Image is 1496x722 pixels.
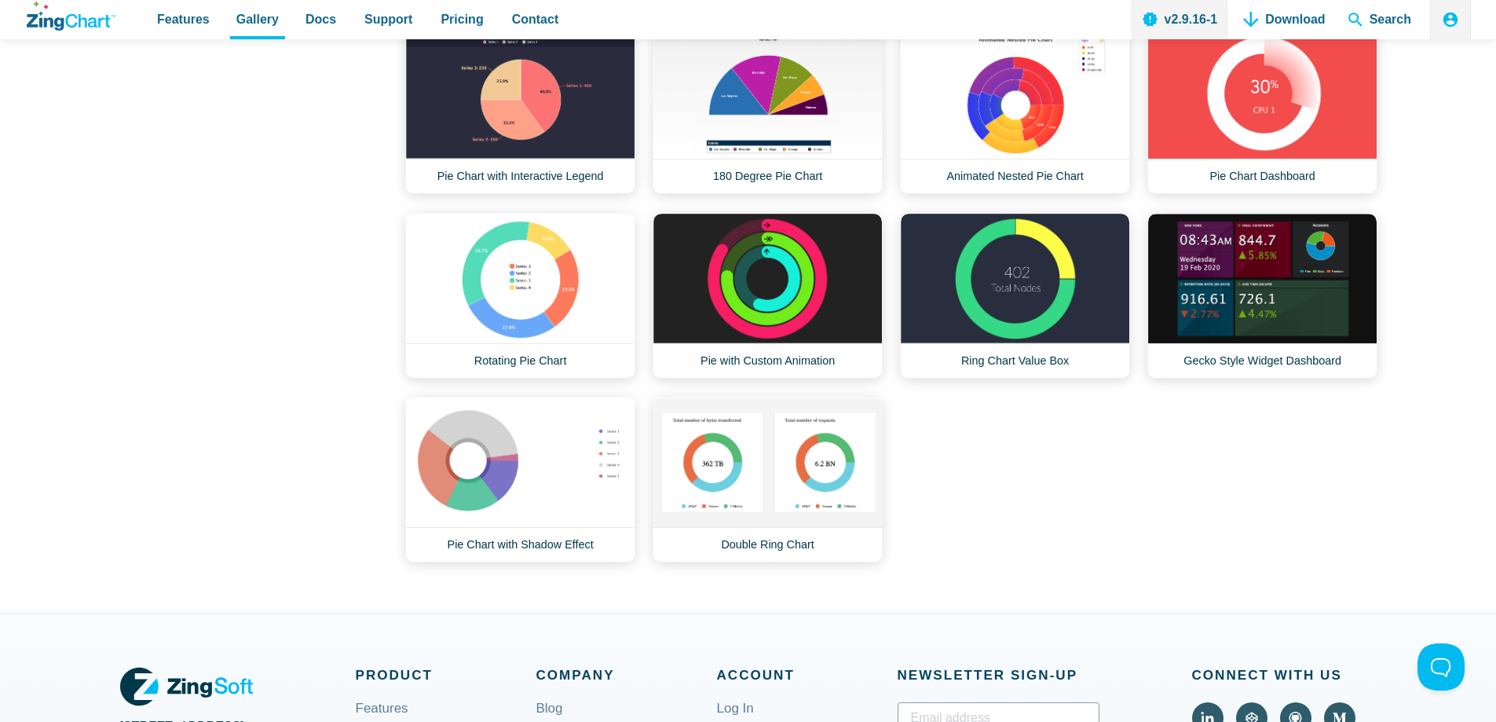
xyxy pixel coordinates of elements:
a: Ring Chart Value Box [900,213,1130,379]
span: Contact [512,9,559,30]
span: Connect With Us [1192,664,1377,687]
a: Pie Chart with Shadow Effect [405,397,635,563]
span: Docs [305,9,336,30]
span: Features [157,9,210,30]
a: ZingChart Logo. Click to return to the homepage [27,2,115,31]
span: Company [536,664,717,687]
iframe: Toggle Customer Support [1417,643,1465,691]
a: ZingSoft Logo. Click to visit the ZingSoft site (external). [120,664,253,709]
span: Gallery [236,9,279,30]
a: Gecko Style Widget Dashboard [1147,213,1377,379]
span: Pricing [441,9,483,30]
span: Product [356,664,536,687]
a: Animated Nested Pie Chart [900,28,1130,194]
a: Pie with Custom Animation [653,213,883,379]
span: Support [364,9,412,30]
a: Double Ring Chart [653,397,883,563]
a: Pie Chart Dashboard [1147,28,1377,194]
span: Newsletter Sign‑up [898,664,1099,687]
a: 180 Degree Pie Chart [653,28,883,194]
span: Account [717,664,898,687]
a: Rotating Pie Chart [405,213,635,379]
a: Pie Chart with Interactive Legend [405,28,635,194]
